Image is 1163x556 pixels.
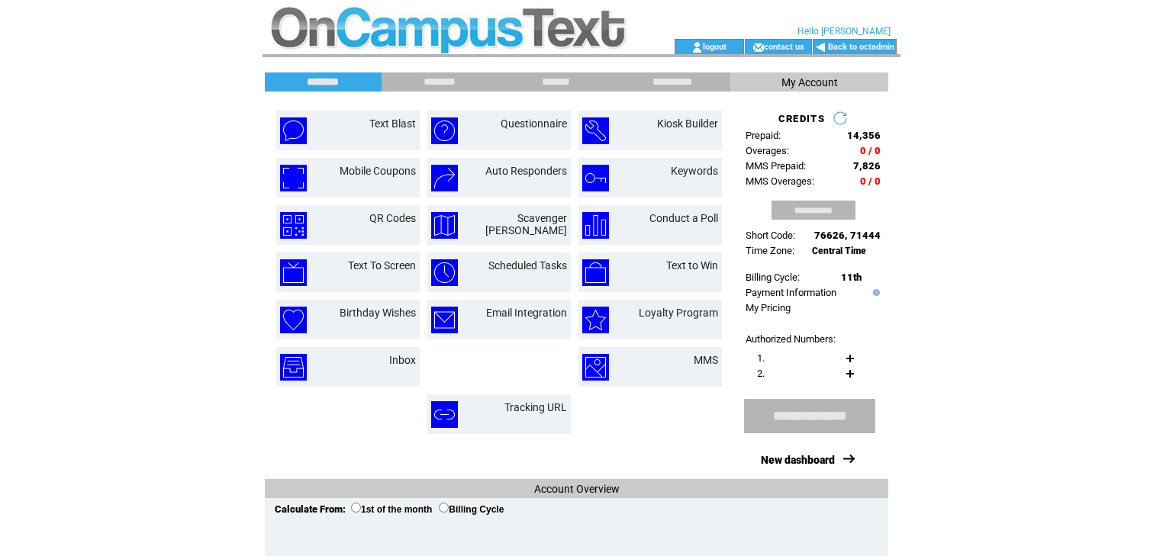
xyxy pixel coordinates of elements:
label: 1st of the month [351,504,432,515]
a: Scheduled Tasks [488,259,567,272]
span: 1. [757,352,765,364]
a: Text Blast [369,117,416,130]
input: Billing Cycle [439,503,449,513]
a: Text to Win [666,259,718,272]
span: 0 / 0 [860,175,881,187]
span: 14,356 [847,130,881,141]
span: Short Code: [746,230,795,241]
span: MMS Overages: [746,175,814,187]
img: scavenger-hunt.png [431,212,458,239]
a: Email Integration [486,307,567,319]
a: contact us [764,41,804,51]
a: Conduct a Poll [649,212,718,224]
span: Calculate From: [275,503,346,515]
img: help.gif [869,289,880,296]
img: loyalty-program.png [582,307,609,333]
a: Tracking URL [504,401,567,413]
a: Keywords [671,165,718,177]
a: Questionnaire [501,117,567,130]
span: My Account [781,76,838,88]
img: scheduled-tasks.png [431,259,458,286]
span: 11th [841,272,862,283]
a: Birthday Wishes [340,307,416,319]
span: Authorized Numbers: [746,333,836,345]
img: email-integration.png [431,307,458,333]
a: MMS [694,354,718,366]
a: QR Codes [369,212,416,224]
span: 76626, 71444 [814,230,881,241]
img: qr-codes.png [280,212,307,239]
span: Central Time [812,246,866,256]
a: Inbox [389,354,416,366]
span: CREDITS [778,113,825,124]
img: account_icon.gif [691,41,703,53]
img: keywords.png [582,165,609,191]
a: Scavenger [PERSON_NAME] [485,212,567,236]
a: Mobile Coupons [340,165,416,177]
img: backArrow.gif [815,41,826,53]
span: 7,826 [853,160,881,172]
label: Billing Cycle [439,504,504,515]
a: Back to octadmin [828,42,894,52]
a: Auto Responders [485,165,567,177]
span: Overages: [746,145,789,156]
img: kiosk-builder.png [582,117,609,144]
img: birthday-wishes.png [280,307,307,333]
span: 2. [757,368,765,379]
img: text-to-win.png [582,259,609,286]
img: inbox.png [280,354,307,381]
img: auto-responders.png [431,165,458,191]
img: mms.png [582,354,609,381]
img: questionnaire.png [431,117,458,144]
span: Time Zone: [746,245,794,256]
img: mobile-coupons.png [280,165,307,191]
img: text-to-screen.png [280,259,307,286]
span: MMS Prepaid: [746,160,806,172]
span: Account Overview [534,483,620,495]
span: Billing Cycle: [746,272,800,283]
a: Loyalty Program [639,307,718,319]
a: New dashboard [761,454,835,466]
img: contact_us_icon.gif [752,41,764,53]
a: My Pricing [746,302,791,313]
input: 1st of the month [351,503,361,513]
span: Hello [PERSON_NAME] [797,26,891,37]
a: logout [703,41,726,51]
img: tracking-url.png [431,401,458,428]
img: text-blast.png [280,117,307,144]
a: Kiosk Builder [657,117,718,130]
span: 0 / 0 [860,145,881,156]
span: Prepaid: [746,130,781,141]
a: Text To Screen [348,259,416,272]
img: conduct-a-poll.png [582,212,609,239]
a: Payment Information [746,287,836,298]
